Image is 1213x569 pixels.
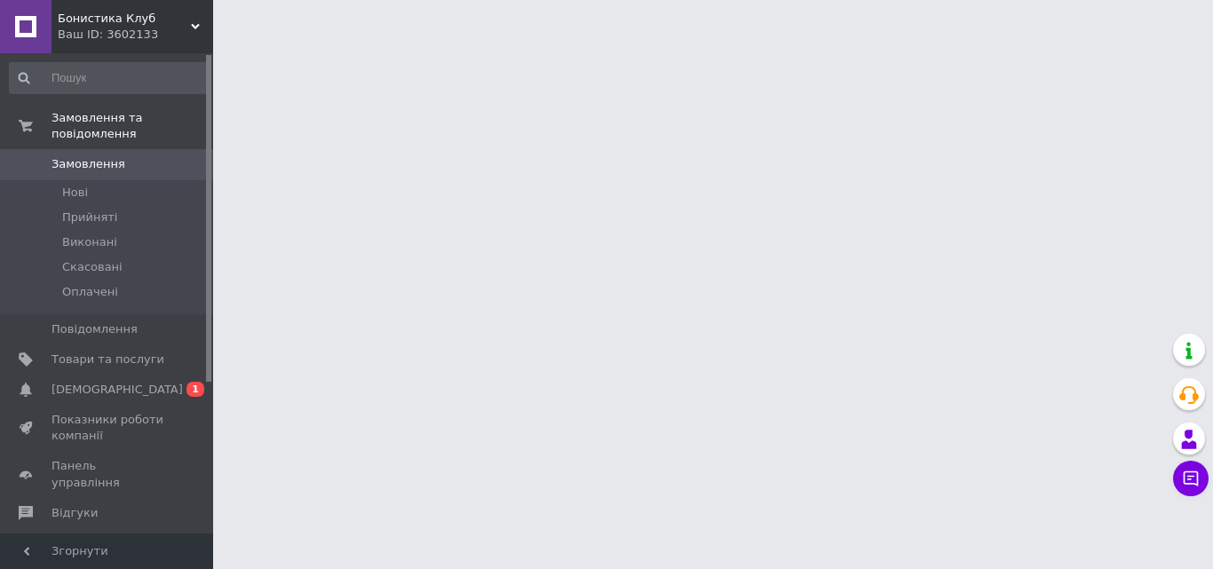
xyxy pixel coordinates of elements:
input: Пошук [9,62,210,94]
span: Прийняті [62,209,117,225]
span: Замовлення та повідомлення [52,110,213,142]
span: Відгуки [52,505,98,521]
span: Замовлення [52,156,125,172]
div: Ваш ID: 3602133 [58,27,213,43]
button: Чат з покупцем [1173,461,1209,496]
span: Товари та послуги [52,352,164,367]
span: Бонистика Клуб [58,11,191,27]
span: Нові [62,185,88,201]
span: Виконані [62,234,117,250]
span: Скасовані [62,259,123,275]
span: Панель управління [52,458,164,490]
span: 1 [186,382,204,397]
span: Оплачені [62,284,118,300]
span: Показники роботи компанії [52,412,164,444]
span: [DEMOGRAPHIC_DATA] [52,382,183,398]
span: Повідомлення [52,321,138,337]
